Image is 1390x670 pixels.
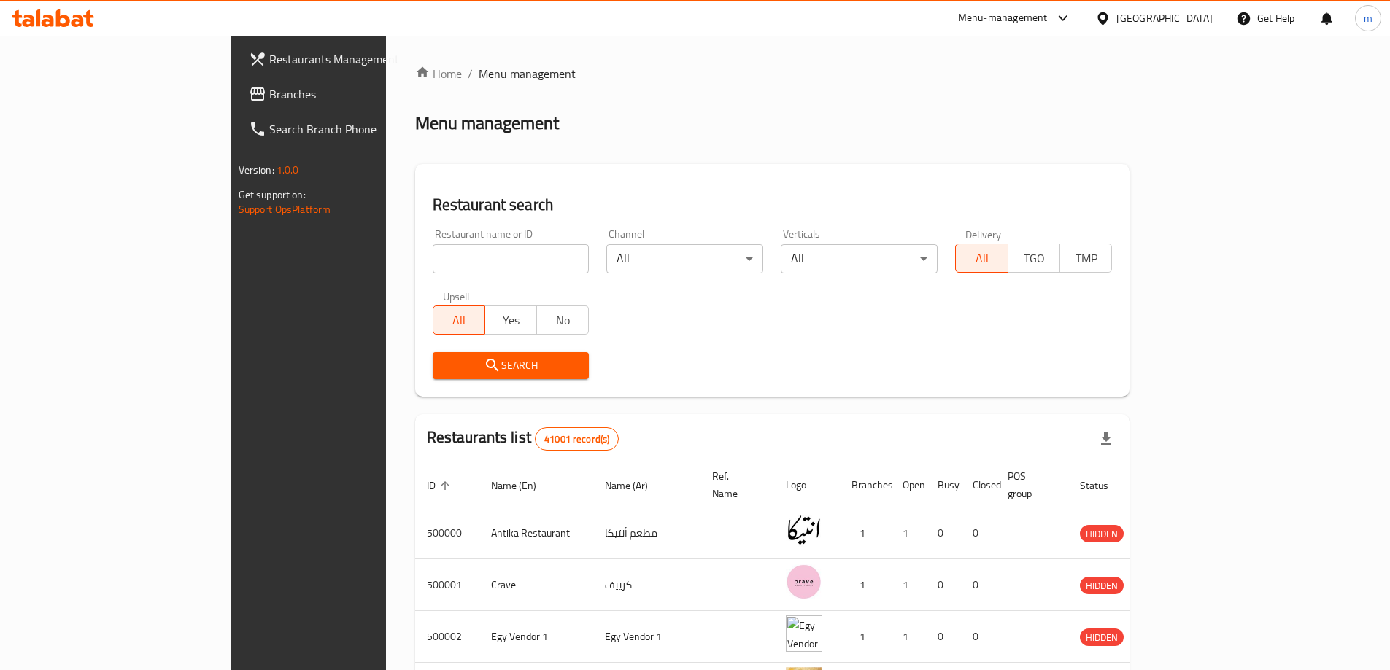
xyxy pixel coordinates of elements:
nav: breadcrumb [415,65,1130,82]
td: 0 [961,507,996,559]
td: كرييف [593,559,700,611]
td: Antika Restaurant [479,507,593,559]
span: 41001 record(s) [536,432,618,446]
td: 0 [926,611,961,663]
span: HIDDEN [1080,526,1124,542]
label: Upsell [443,291,470,301]
h2: Restaurant search [433,194,1113,216]
span: 1.0.0 [277,160,299,179]
span: Name (En) [491,477,555,494]
div: [GEOGRAPHIC_DATA] [1116,10,1213,26]
th: Logo [774,463,840,507]
td: 1 [891,611,926,663]
img: Egy Vendor 1 [786,615,822,652]
span: Restaurants Management [269,50,452,68]
button: TGO [1008,244,1060,273]
span: Yes [491,310,531,331]
h2: Menu management [415,112,559,135]
span: m [1364,10,1372,26]
span: Status [1080,477,1127,494]
th: Busy [926,463,961,507]
td: 1 [840,507,891,559]
td: 1 [840,611,891,663]
button: All [433,305,485,335]
td: 1 [891,507,926,559]
span: ID [427,477,455,494]
td: 1 [840,559,891,611]
h2: Restaurants list [427,426,619,451]
input: Search for restaurant name or ID.. [433,244,590,273]
span: TMP [1066,248,1106,269]
div: Total records count [535,427,619,451]
th: Closed [961,463,996,507]
td: Egy Vendor 1 [479,611,593,663]
span: HIDDEN [1080,629,1124,646]
th: Branches [840,463,891,507]
th: Open [891,463,926,507]
a: Restaurants Management [237,42,463,77]
td: 1 [891,559,926,611]
img: Antika Restaurant [786,512,822,548]
button: TMP [1059,244,1112,273]
div: HIDDEN [1080,628,1124,646]
button: Search [433,352,590,379]
label: Delivery [965,229,1002,239]
span: Ref. Name [712,467,757,502]
td: Crave [479,559,593,611]
a: Branches [237,77,463,112]
td: Egy Vendor 1 [593,611,700,663]
div: All [606,244,763,273]
span: Search [444,357,578,375]
div: All [781,244,938,273]
td: 0 [926,559,961,611]
span: All [439,310,479,331]
td: 0 [961,611,996,663]
span: TGO [1014,248,1054,269]
span: All [962,248,1002,269]
li: / [468,65,473,82]
td: 0 [926,507,961,559]
td: 0 [961,559,996,611]
span: Version: [239,160,274,179]
span: HIDDEN [1080,577,1124,594]
a: Support.OpsPlatform [239,200,331,219]
span: Branches [269,85,452,103]
button: No [536,305,589,335]
div: HIDDEN [1080,525,1124,542]
span: Name (Ar) [605,477,667,494]
a: Search Branch Phone [237,112,463,147]
span: Search Branch Phone [269,120,452,138]
div: Menu-management [958,9,1048,27]
img: Crave [786,564,822,600]
span: POS group [1008,467,1051,502]
span: Menu management [479,65,576,82]
span: Get support on: [239,185,306,204]
div: HIDDEN [1080,577,1124,594]
td: مطعم أنتيكا [593,507,700,559]
div: Export file [1089,421,1124,456]
span: No [543,310,583,331]
button: All [955,244,1008,273]
button: Yes [484,305,537,335]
